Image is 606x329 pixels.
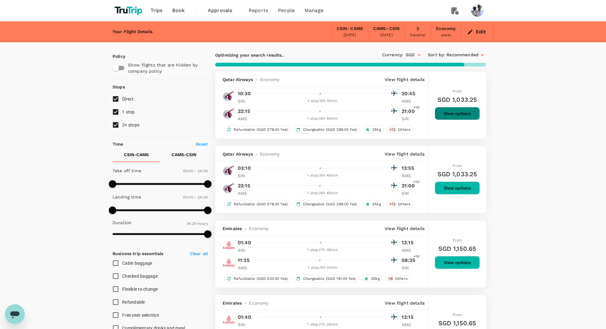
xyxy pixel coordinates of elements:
span: Changeable (SGD 161.00 fee) [301,276,358,281]
span: +1d [413,179,420,185]
h6: SGD 1,033.25 [437,169,477,179]
div: Your Flight Details [113,28,152,35]
span: Currency : [382,52,403,58]
p: SIN [402,116,417,122]
div: 1 stop , 17h 35min [257,322,388,328]
span: + 12 [388,202,397,207]
span: Refundable (SGD 533.00 fee) [231,276,290,281]
span: + 12 [388,127,397,132]
p: CAMS - CSIN [172,152,196,158]
span: Checked baggage [122,274,158,279]
p: View flight details [385,151,425,157]
p: SIN [402,190,417,196]
div: +12Others [387,126,413,134]
div: [DATE] [344,32,356,38]
div: 1 stop , 15h 10min [257,265,388,271]
span: - [253,151,260,157]
h6: SGD 1,150.65 [438,318,476,328]
span: Recommended [446,52,479,58]
img: Sani Gouw [471,4,484,17]
div: 1 stop , 16h 45min [257,173,388,179]
span: 2+ stops [122,122,139,127]
span: Manage [305,7,323,14]
span: Approvals [208,7,239,14]
p: 11:25 [238,257,250,264]
p: SIN [238,98,253,104]
span: + 8 [387,276,394,281]
span: From [453,238,462,242]
div: Changeable (SGD 289.00 fee) [293,200,360,208]
span: Changeable (SGD 289.00 fee) [301,202,359,207]
div: Refundable (SGD 533.00 fee) [224,275,290,283]
p: AMS [238,116,253,122]
p: SIN [238,322,253,328]
p: CSIN - CAMS [124,152,149,158]
p: Landing time [113,194,141,200]
p: 20:45 [402,90,417,97]
p: 13:15 [402,239,417,246]
div: 25kg [361,275,382,283]
p: SIN [238,247,253,253]
span: Economy [260,76,280,83]
p: Take off time [113,168,141,174]
img: QR [223,182,235,194]
p: 08:35 [402,257,417,264]
div: 1 stop , 16h 45min [257,190,388,196]
div: CAMS - CSIN [373,25,400,32]
p: Optimizing your search results.. [215,52,351,58]
span: Refundable (SGD 578.00 fee) [231,127,290,132]
p: 03:10 [238,164,251,172]
strong: Stops [113,84,125,89]
button: Edit [466,27,488,37]
p: 13:55 [402,164,417,172]
iframe: Button to launch messaging window [5,304,25,324]
img: EK [223,256,235,269]
span: Emirates [223,300,242,306]
span: 1 stop [122,109,135,114]
p: 01:40 [238,314,251,321]
img: QR [223,107,235,120]
span: Cabin baggage [122,261,152,266]
p: View flight details [385,225,425,232]
p: 21:00 [402,108,417,115]
div: +12Others [387,200,413,208]
span: 00:00 - 24:00 [183,169,208,173]
span: Reports [249,7,268,14]
p: Clear all [190,250,208,257]
p: View flight details [385,300,425,306]
span: +1d [413,105,420,111]
div: [DATE] [380,32,393,38]
p: AMS [238,190,253,196]
button: View options [435,107,480,120]
p: SIN [238,173,253,179]
span: Flexible to change [122,287,158,292]
div: CSIN - CAMS [337,25,363,32]
img: QR [223,164,235,177]
span: People [278,7,295,14]
p: 22:15 [238,108,250,115]
p: 22:15 [238,182,250,190]
span: Sort by : [428,52,445,58]
p: Time [113,141,123,147]
span: +1d [413,254,420,260]
span: Others [395,127,413,132]
img: EK [223,313,235,326]
button: View options [435,182,480,194]
span: Direct [122,96,134,101]
div: 1 stop , 17h 35min [257,247,388,253]
span: Others [395,202,413,207]
p: SIN [402,265,417,271]
div: Economy [436,25,456,32]
div: seats [441,32,451,38]
p: AMS [402,173,417,179]
p: 10:30 [238,90,251,97]
p: AMS [402,247,417,253]
h6: SGD 1,033.25 [437,95,477,105]
span: 25kg [369,276,382,281]
p: Policy [113,53,118,59]
button: Open [415,51,424,59]
div: 1 stop , 16h 15min [257,98,388,104]
img: QR [223,90,235,102]
span: 25kg [370,202,383,207]
span: Book [172,7,185,14]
